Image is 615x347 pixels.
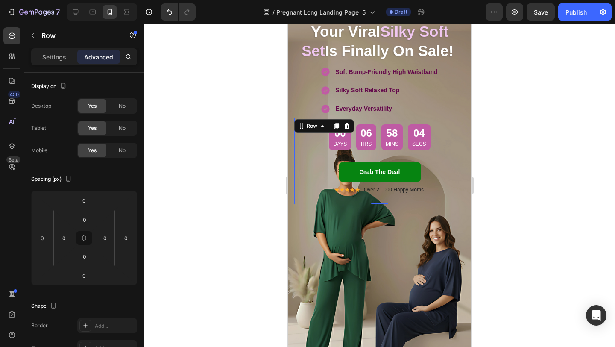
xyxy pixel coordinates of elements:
[161,3,196,21] div: Undo/Redo
[272,8,275,17] span: /
[88,124,97,132] span: Yes
[72,144,112,153] div: Grab The Deal
[124,116,138,124] p: Secs
[31,173,73,185] div: Spacing (px)
[534,9,548,16] span: Save
[120,232,132,244] input: 0
[47,44,149,51] strong: Soft Bump-Friendly High Waistband
[84,53,113,62] p: Advanced
[58,232,70,244] input: 0px
[98,116,111,124] p: Mins
[73,116,84,124] p: Hrs
[31,300,59,312] div: Shape
[586,305,606,326] div: Open Intercom Messenger
[51,138,133,158] a: Grab The Deal
[31,322,48,329] div: Border
[73,103,84,116] div: 06
[288,24,471,347] iframe: Design area
[276,8,366,17] span: Pregnant Long Landing Page 5
[31,81,68,92] div: Display on
[98,103,111,116] div: 58
[527,3,555,21] button: Save
[76,269,93,282] input: 0
[31,147,47,154] div: Mobile
[17,98,31,106] div: Row
[45,116,59,124] p: Days
[6,156,20,163] div: Beta
[76,194,93,207] input: 0
[36,232,49,244] input: 0
[45,103,59,116] div: 00
[47,81,104,88] strong: Everyday Versatility
[31,102,51,110] div: Desktop
[8,91,20,98] div: 450
[565,8,587,17] div: Publish
[41,30,114,41] p: Row
[37,18,166,35] strong: Is Finally On Sale!
[88,102,97,110] span: Yes
[124,103,138,116] div: 04
[31,124,46,132] div: Tablet
[47,63,111,70] strong: Silky Soft Relaxed Top
[76,213,93,226] input: 0px
[42,53,66,62] p: Settings
[395,8,407,16] span: Draft
[119,147,126,154] span: No
[3,3,64,21] button: 7
[56,7,60,17] p: 7
[88,147,97,154] span: Yes
[99,232,111,244] input: 0px
[558,3,594,21] button: Publish
[76,250,93,263] input: 0px
[76,162,136,170] p: Over 21,000 Happy Moms
[95,322,135,330] div: Add...
[119,102,126,110] span: No
[119,124,126,132] span: No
